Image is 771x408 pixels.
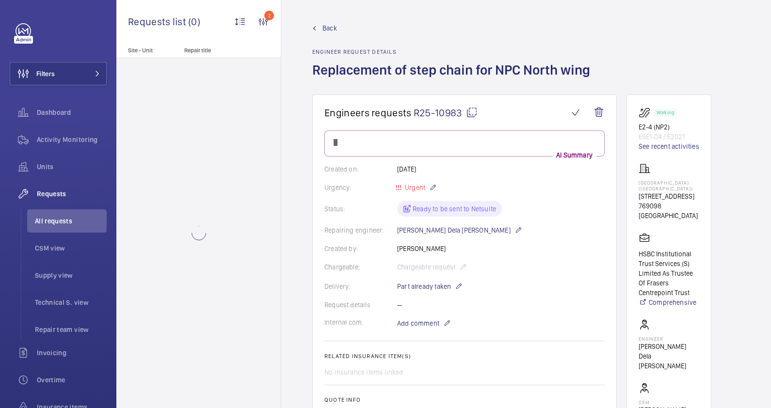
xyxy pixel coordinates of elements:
span: Requests [37,189,107,199]
span: CSM view [35,243,107,253]
span: All requests [35,216,107,226]
span: Invoicing [37,348,107,358]
span: Add comment [397,318,439,328]
p: 769098 [GEOGRAPHIC_DATA] [639,201,699,220]
p: Site - Unit [116,47,180,54]
span: Overtime [37,375,107,385]
h2: Quote info [324,396,605,403]
p: [STREET_ADDRESS] [639,191,699,201]
a: See recent activities [639,141,699,151]
span: Activity Monitoring [37,135,107,144]
p: Part already taken [397,281,463,292]
p: Working [657,111,674,114]
p: AI Summary [552,150,596,160]
p: Repair title [184,47,248,54]
p: HSBC Institutional Trust Services (S) Limited As Trustee Of Frasers Centrepoint Trust [639,249,699,298]
p: CSM [639,399,686,405]
a: Comprehensive [639,298,699,307]
p: [GEOGRAPHIC_DATA] ([GEOGRAPHIC_DATA]) [639,180,699,191]
span: R25-10983 [414,107,478,119]
p: E2-4 (NP2) [639,122,699,132]
p: [PERSON_NAME] Dela [PERSON_NAME] [639,342,699,371]
span: Dashboard [37,108,107,117]
span: Units [37,162,107,172]
h1: Replacement of step chain for NPC North wing [312,61,596,94]
p: [PERSON_NAME] Dela [PERSON_NAME] [397,224,522,236]
span: Requests list [128,16,188,28]
span: Urgent [403,184,425,191]
button: Filters [10,62,107,85]
p: Engineer [639,336,699,342]
p: ESE1-04 / E2021 [639,132,699,141]
span: Filters [36,69,55,78]
span: Back [322,23,337,33]
h2: Engineer request details [312,48,596,55]
span: Engineers requests [324,107,412,119]
span: Supply view [35,270,107,280]
span: Technical S. view [35,298,107,307]
img: escalator.svg [639,107,654,118]
h2: Related insurance item(s) [324,353,605,360]
span: Repair team view [35,325,107,334]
